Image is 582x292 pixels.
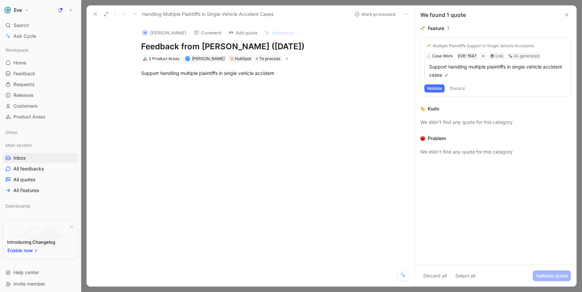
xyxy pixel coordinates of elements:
span: All quotes [13,176,35,183]
a: All Features [3,185,78,195]
div: We didn’t find any quote for this category [420,118,571,126]
span: Dashboards [5,203,30,209]
span: Help center [13,269,39,275]
button: EveEve [3,5,31,15]
div: W [141,29,148,36]
span: Releases [13,92,34,99]
h1: Eve [14,7,22,13]
img: bg-BLZuj68n.svg [9,221,72,255]
span: All Features [13,187,39,194]
div: 2 Product Areas [149,55,180,62]
img: 🌱 [427,44,431,48]
button: View actions [69,155,75,161]
span: Summarize [272,30,295,36]
span: Other [5,129,18,136]
div: Problem [428,134,446,142]
div: P [186,57,189,61]
div: Invite member [3,279,78,289]
div: We didn’t find any quote for this category [420,148,571,156]
span: Home [13,59,26,66]
p: Support handling multiple plaintiffs in single vehicle accident cases [429,63,567,79]
a: Inbox [3,153,78,163]
h1: Feedback from [PERSON_NAME] ([DATE]) [141,41,374,52]
a: Feedback [3,69,78,79]
span: Search [13,21,29,29]
div: Main sectionInboxAll feedbacksAll quotesAll Features [3,140,78,195]
button: Validate [424,84,445,92]
button: Enable now [7,246,39,255]
div: Other [3,127,78,139]
div: We found 1 quote [420,11,466,19]
a: Requests [3,79,78,89]
span: Ask Cycle [13,32,36,40]
span: All feedbacks [13,165,44,172]
span: Inbox [13,155,26,161]
button: Discard [447,84,467,92]
div: Other [3,127,78,137]
button: Validate quote [533,270,571,281]
button: Select all [452,270,478,281]
button: Discard all [420,270,450,281]
span: To process [259,55,280,62]
a: All feedbacks [3,164,78,174]
button: View actions [69,187,75,194]
div: 1 [447,24,449,32]
div: Introducing Changelog [7,238,55,246]
span: Invite member [13,281,45,287]
div: Dashboards [3,201,78,213]
span: Workspace [5,47,29,53]
img: pen.svg [444,73,449,78]
img: Eve [4,7,11,14]
a: All quotes [3,175,78,185]
div: To process [255,55,282,62]
a: Customers [3,101,78,111]
div: Search [3,20,78,30]
div: HubSpot [235,55,251,62]
button: 🌱Multiple Plaintiffs Support in Single Vehicle Accidents [424,42,536,50]
span: Handling Multiple Plaintiffs in Single Vehicle Accident Cases [142,10,273,18]
span: Requests [13,81,35,88]
div: Help center [3,267,78,277]
a: Ask Cycle [3,31,78,41]
img: 👏 [420,106,425,111]
span: Feedback [13,70,35,77]
div: Main section [3,140,78,150]
div: Multiple Plaintiffs Support in Single Vehicle Accidents [433,43,534,49]
span: Product Areas [13,113,45,120]
div: Dashboards [3,201,78,211]
span: Customers [13,103,38,109]
a: Releases [3,90,78,100]
button: Add quote [225,28,261,37]
button: Summarize [261,28,298,37]
a: Product Areas [3,112,78,122]
button: W[PERSON_NAME] [138,28,189,38]
button: View actions [69,176,75,183]
div: Kudo [428,105,439,113]
img: 🔴 [420,136,425,141]
div: Workspace [3,45,78,55]
span: [PERSON_NAME] [192,56,225,61]
span: Main section [5,142,32,149]
div: Feature [428,24,444,32]
a: Home [3,58,78,68]
button: Mark processed [351,9,398,19]
button: View actions [69,165,75,172]
span: Support handling multiple plaintiffs in single vehicle accident [141,70,274,76]
button: Comment [191,28,225,37]
img: 🌱 [420,26,425,31]
span: Enable now [7,246,34,255]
